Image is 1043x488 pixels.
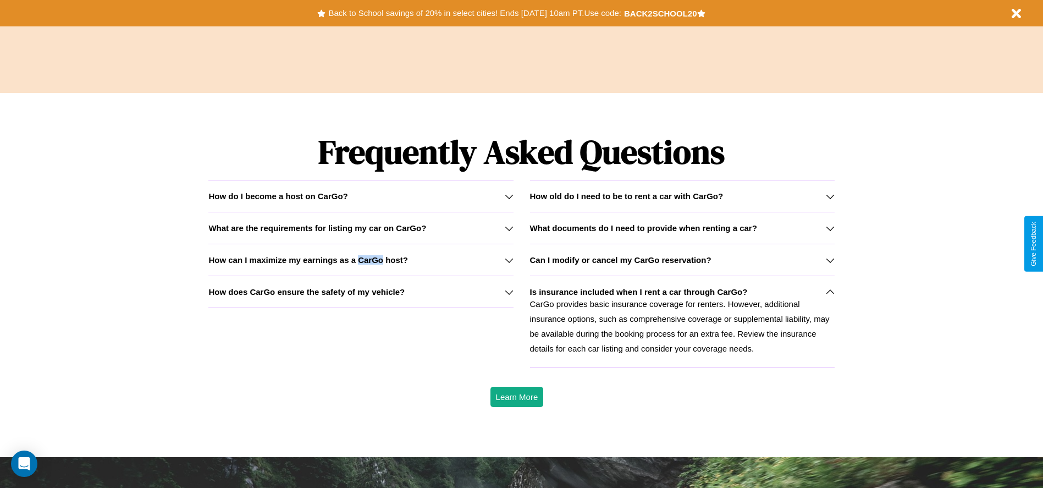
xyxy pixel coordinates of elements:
h3: What are the requirements for listing my car on CarGo? [208,223,426,233]
h3: How can I maximize my earnings as a CarGo host? [208,255,408,265]
h3: What documents do I need to provide when renting a car? [530,223,757,233]
button: Learn More [490,387,544,407]
h3: How does CarGo ensure the safety of my vehicle? [208,287,405,297]
h3: Is insurance included when I rent a car through CarGo? [530,287,748,297]
div: Open Intercom Messenger [11,451,37,477]
b: BACK2SCHOOL20 [624,9,697,18]
h3: Can I modify or cancel my CarGo reservation? [530,255,711,265]
h3: How do I become a host on CarGo? [208,191,347,201]
h1: Frequently Asked Questions [208,124,834,180]
p: CarGo provides basic insurance coverage for renters. However, additional insurance options, such ... [530,297,835,356]
h3: How old do I need to be to rent a car with CarGo? [530,191,724,201]
button: Back to School savings of 20% in select cities! Ends [DATE] 10am PT.Use code: [325,6,623,21]
div: Give Feedback [1030,222,1038,266]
